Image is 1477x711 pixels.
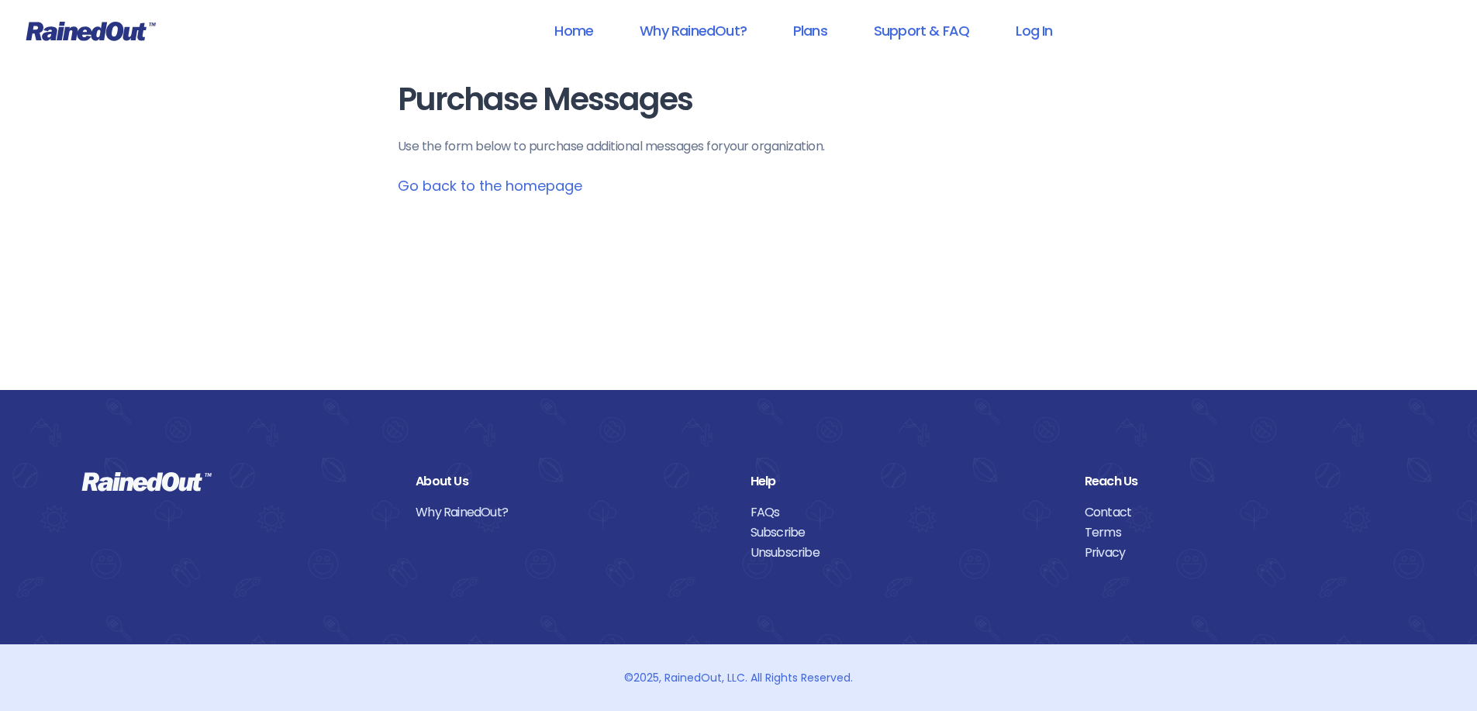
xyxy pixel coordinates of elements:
[751,523,1061,543] a: Subscribe
[751,502,1061,523] a: FAQs
[398,137,1080,156] p: Use the form below to purchase additional messages for your organization .
[996,13,1072,48] a: Log In
[619,13,767,48] a: Why RainedOut?
[398,82,1080,117] h1: Purchase Messages
[1085,502,1396,523] a: Contact
[751,471,1061,492] div: Help
[398,176,582,195] a: Go back to the homepage
[534,13,613,48] a: Home
[1085,471,1396,492] div: Reach Us
[773,13,847,48] a: Plans
[416,471,726,492] div: About Us
[854,13,989,48] a: Support & FAQ
[1085,543,1396,563] a: Privacy
[751,543,1061,563] a: Unsubscribe
[416,502,726,523] a: Why RainedOut?
[1085,523,1396,543] a: Terms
